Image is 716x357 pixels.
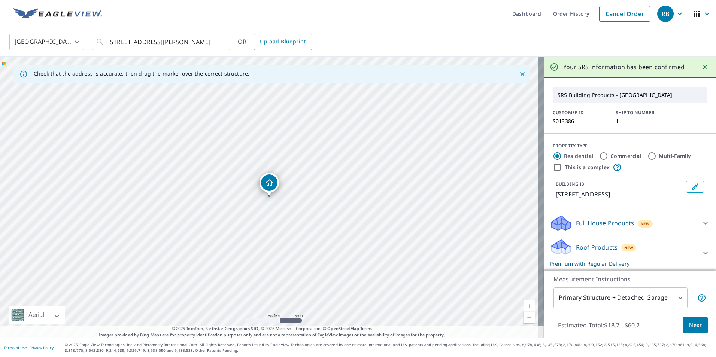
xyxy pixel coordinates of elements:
[697,293,706,302] span: Your report will include the primary structure and a detached garage if one exists.
[518,69,527,79] button: Close
[563,62,685,71] p: Your SRS information has been confirmed
[616,118,670,124] p: 1
[576,219,634,228] p: Full House Products
[657,6,674,22] div: RB
[524,312,535,323] a: Current Level 17, Zoom Out
[555,89,705,101] p: SRS Building Products - [GEOGRAPHIC_DATA]
[553,275,706,284] p: Measurement Instructions
[553,143,707,149] div: PROPERTY TYPE
[556,181,585,187] p: BUILDING ID
[659,152,691,160] label: Multi-Family
[552,317,646,333] p: Estimated Total: $18.7 - $60.2
[524,300,535,312] a: Current Level 17, Zoom In
[550,260,697,268] p: Premium with Regular Delivery
[172,326,373,332] span: © 2025 TomTom, Earthstar Geographics SIO, © 2025 Microsoft Corporation, ©
[616,109,670,116] p: SHIP TO NUMBER
[9,31,84,52] div: [GEOGRAPHIC_DATA]
[689,321,702,330] span: Next
[686,181,704,193] button: Edit building 1
[238,34,312,50] div: OR
[34,70,249,77] p: Check that the address is accurate, then drag the marker over the correct structure.
[576,243,618,252] p: Roof Products
[4,345,54,350] p: |
[556,190,683,199] p: [STREET_ADDRESS]
[26,306,46,324] div: Aerial
[260,173,279,196] div: Dropped pin, building 1, Residential property, 3163 NE Regents Dr Portland, OR 97212
[553,109,607,116] p: CUSTOMER ID
[29,345,54,350] a: Privacy Policy
[624,245,634,251] span: New
[641,221,650,227] span: New
[4,345,27,350] a: Terms of Use
[108,31,215,52] input: Search by address or latitude-longitude
[565,164,610,171] label: This is a complex
[9,306,65,324] div: Aerial
[550,214,710,232] div: Full House ProductsNew
[700,62,710,72] button: Close
[683,317,708,334] button: Next
[550,238,710,268] div: Roof ProductsNewPremium with Regular Delivery
[65,342,712,353] p: © 2025 Eagle View Technologies, Inc. and Pictometry International Corp. All Rights Reserved. Repo...
[564,152,593,160] label: Residential
[260,37,306,46] span: Upload Blueprint
[610,152,641,160] label: Commercial
[327,326,359,331] a: OpenStreetMap
[254,34,312,50] a: Upload Blueprint
[553,118,607,124] p: S013386
[553,287,688,308] div: Primary Structure + Detached Garage
[360,326,373,331] a: Terms
[13,8,102,19] img: EV Logo
[599,6,650,22] a: Cancel Order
